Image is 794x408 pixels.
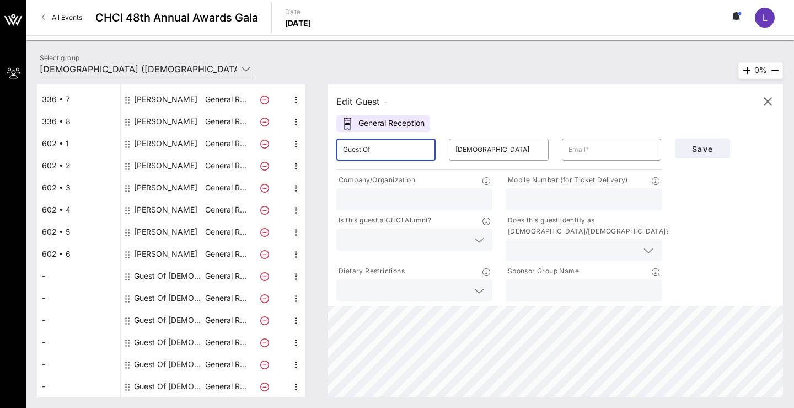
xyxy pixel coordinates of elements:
[37,375,120,398] div: -
[684,144,721,153] span: Save
[134,110,197,133] div: Kim Trinca
[134,265,203,287] div: Guest Of National Education Association
[203,133,248,155] p: General R…
[675,139,730,158] button: Save
[134,221,197,243] div: Nico Ballon
[203,331,248,353] p: General R…
[203,199,248,221] p: General R…
[285,18,312,29] p: [DATE]
[37,221,120,243] div: 602 • 5
[336,94,388,109] div: Edit Guest
[203,265,248,287] p: General R…
[203,375,248,398] p: General R…
[134,375,203,398] div: Guest Of National Education Association
[336,266,405,277] p: Dietary Restrictions
[384,98,388,107] span: -
[35,9,89,27] a: All Events
[755,8,775,28] div: L
[203,353,248,375] p: General R…
[203,177,248,199] p: General R…
[37,331,120,353] div: -
[134,331,203,353] div: Guest Of National Education Association
[285,7,312,18] p: Date
[95,9,258,26] span: CHCI 48th Annual Awards Gala
[763,12,768,23] span: L
[37,243,120,265] div: 602 • 6
[37,88,120,110] div: 336 • 7
[37,287,120,309] div: -
[37,110,120,133] div: 336 • 8
[455,141,541,158] input: Last Name*
[134,199,197,221] div: Susana O'Daniel
[568,141,654,158] input: Email*
[37,155,120,177] div: 602 • 2
[203,309,248,331] p: General R…
[40,54,79,62] label: Select group
[134,353,203,375] div: Guest Of National Education Association
[506,174,628,186] p: Mobile Number (for Ticket Delivery)
[134,287,203,309] div: Guest Of National Education Association
[37,199,120,221] div: 602 • 4
[134,309,203,331] div: Guest Of National Education Association
[134,155,197,177] div: Miguel Gonzalez
[336,115,430,132] div: General Reception
[506,266,579,277] p: Sponsor Group Name
[37,353,120,375] div: -
[134,133,197,155] div: Katrina Mendiola
[203,243,248,265] p: General R…
[37,309,120,331] div: -
[134,177,197,199] div: Kristofer Garcia
[134,88,197,110] div: Rocio Inclan
[203,287,248,309] p: General R…
[343,141,429,158] input: First Name*
[738,62,783,79] div: 0%
[52,13,82,22] span: All Events
[203,88,248,110] p: General R…
[506,215,669,237] p: Does this guest identify as [DEMOGRAPHIC_DATA]/[DEMOGRAPHIC_DATA]?
[37,177,120,199] div: 602 • 3
[203,221,248,243] p: General R…
[203,155,248,177] p: General R…
[134,243,197,265] div: Hilario Benzon
[203,110,248,133] p: General R…
[37,265,120,287] div: -
[336,174,415,186] p: Company/Organization
[336,215,431,226] p: Is this guest a CHCI Alumni?
[37,133,120,155] div: 602 • 1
